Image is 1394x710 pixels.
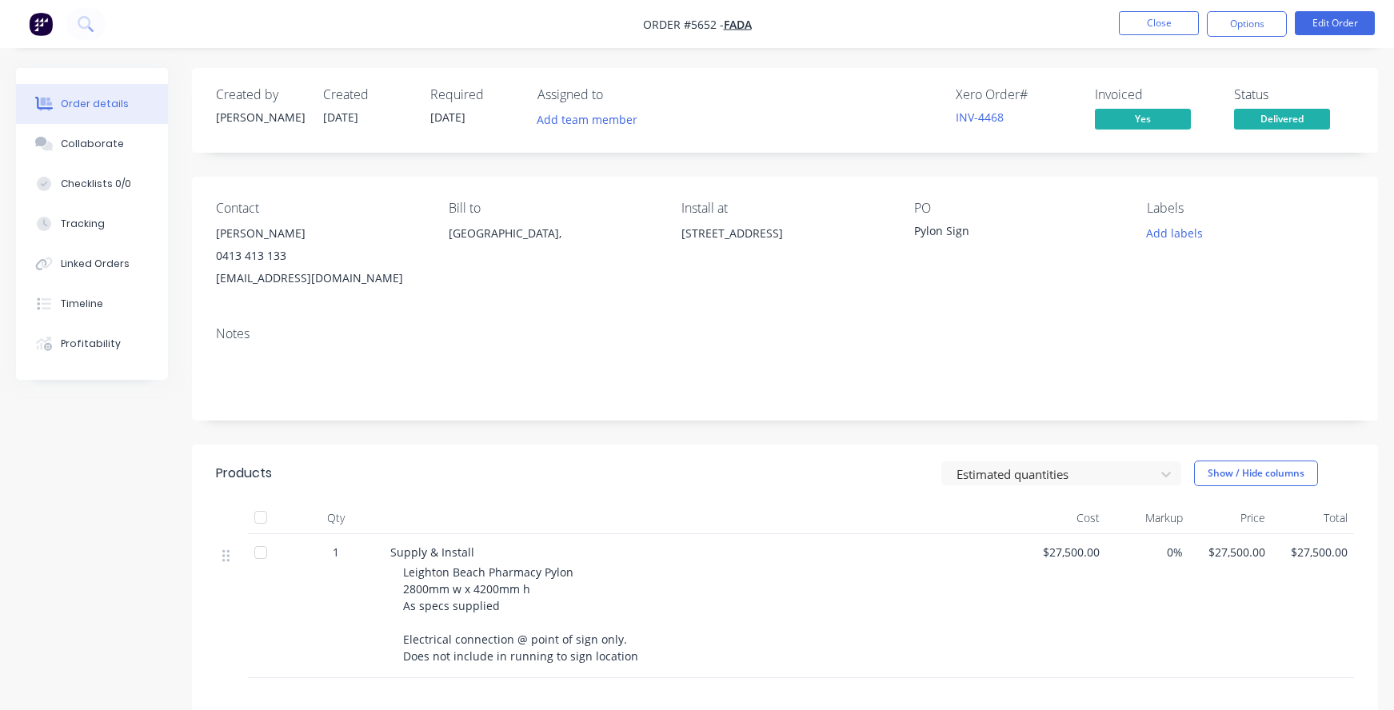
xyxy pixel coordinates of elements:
[1234,109,1330,129] span: Delivered
[537,87,697,102] div: Assigned to
[914,222,1114,245] div: Pylon Sign
[430,87,518,102] div: Required
[216,245,423,267] div: 0413 413 133
[1207,11,1287,37] button: Options
[956,110,1004,125] a: INV-4468
[449,222,656,245] div: [GEOGRAPHIC_DATA],
[1147,201,1354,216] div: Labels
[216,222,423,245] div: [PERSON_NAME]
[16,324,168,364] button: Profitability
[61,337,121,351] div: Profitability
[537,109,646,130] button: Add team member
[1138,222,1212,244] button: Add labels
[1106,502,1188,534] div: Markup
[1194,461,1318,486] button: Show / Hide columns
[1095,109,1191,129] span: Yes
[29,12,53,36] img: Factory
[16,124,168,164] button: Collaborate
[61,97,129,111] div: Order details
[681,201,889,216] div: Install at
[1196,544,1265,560] span: $27,500.00
[216,109,304,126] div: [PERSON_NAME]
[216,87,304,102] div: Created by
[529,109,646,130] button: Add team member
[1278,544,1348,560] span: $27,500.00
[61,297,103,311] div: Timeline
[1234,87,1354,102] div: Status
[430,110,465,125] span: [DATE]
[643,17,724,32] span: Order #5652 -
[16,84,168,124] button: Order details
[681,222,889,245] div: [STREET_ADDRESS]
[1234,109,1330,133] button: Delivered
[216,326,1354,341] div: Notes
[724,17,752,32] a: Fada
[1024,502,1106,534] div: Cost
[1189,502,1272,534] div: Price
[61,257,130,271] div: Linked Orders
[1119,11,1199,35] button: Close
[403,564,638,664] span: Leighton Beach Pharmacy Pylon 2800mm w x 4200mm h As specs supplied Electrical connection @ point...
[1030,544,1100,560] span: $27,500.00
[681,222,889,273] div: [STREET_ADDRESS]
[449,201,656,216] div: Bill to
[16,284,168,324] button: Timeline
[16,204,168,244] button: Tracking
[333,544,339,560] span: 1
[1112,544,1182,560] span: 0%
[1272,502,1354,534] div: Total
[216,222,423,289] div: [PERSON_NAME]0413 413 133[EMAIL_ADDRESS][DOMAIN_NAME]
[216,201,423,216] div: Contact
[216,267,423,289] div: [EMAIL_ADDRESS][DOMAIN_NAME]
[1095,87,1215,102] div: Invoiced
[323,110,358,125] span: [DATE]
[61,137,124,151] div: Collaborate
[16,244,168,284] button: Linked Orders
[216,464,272,483] div: Products
[61,217,105,231] div: Tracking
[449,222,656,273] div: [GEOGRAPHIC_DATA],
[323,87,411,102] div: Created
[956,87,1076,102] div: Xero Order #
[1295,11,1375,35] button: Edit Order
[61,177,131,191] div: Checklists 0/0
[390,544,474,560] span: Supply & Install
[16,164,168,204] button: Checklists 0/0
[288,502,384,534] div: Qty
[914,201,1121,216] div: PO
